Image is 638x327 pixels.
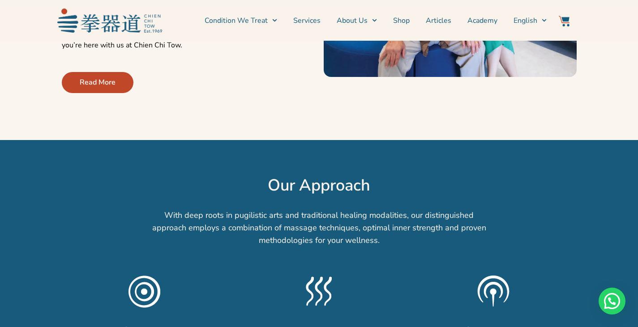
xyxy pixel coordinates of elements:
a: Services [293,9,321,32]
a: Academy [467,9,497,32]
p: With deep roots in pugilistic arts and traditional healing modalities, our distinguished approach... [151,209,487,246]
a: About Us [337,9,377,32]
span: Read More [80,77,116,88]
a: Read More [62,72,133,93]
a: English [514,9,547,32]
img: Website Icon-03 [559,16,569,26]
span: English [514,15,537,26]
a: Condition We Treat [205,9,277,32]
nav: Menu [167,9,547,32]
h2: Our Approach [4,176,634,195]
a: Shop [393,9,410,32]
a: Articles [426,9,451,32]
